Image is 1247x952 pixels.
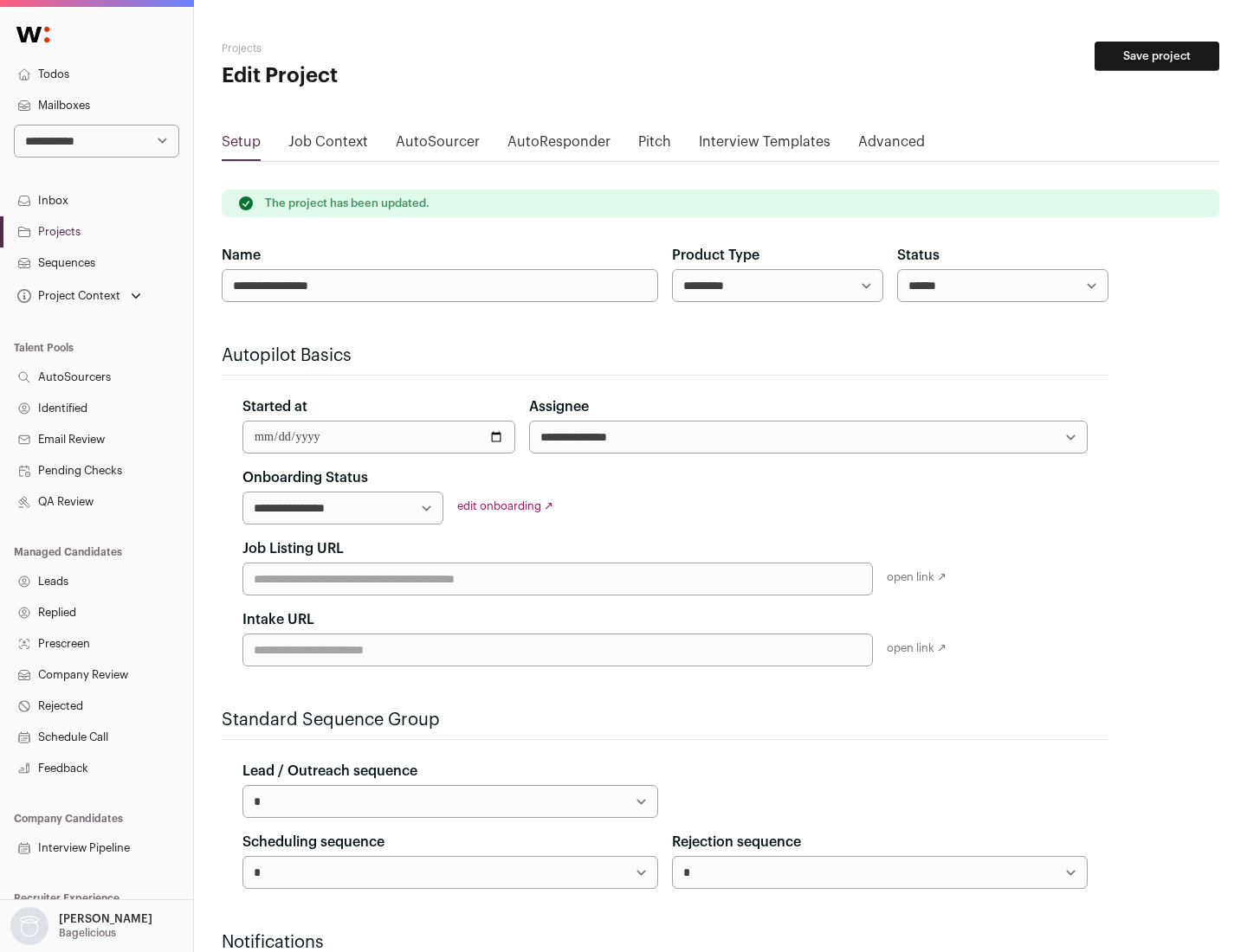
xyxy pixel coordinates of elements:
label: Rejection sequence [672,832,801,852]
label: Onboarding Status [242,467,368,488]
label: Scheduling sequence [242,832,384,852]
label: Lead / Outreach sequence [242,761,417,782]
img: Wellfound [7,17,59,52]
button: Open dropdown [7,907,156,945]
a: Pitch [638,132,671,159]
label: Job Listing URL [242,538,344,559]
p: Bagelicious [59,926,116,940]
button: Open dropdown [14,284,145,308]
h2: Standard Sequence Group [222,708,1108,732]
a: AutoSourcer [396,132,480,159]
a: Setup [222,132,261,159]
a: Interview Templates [699,132,830,159]
label: Started at [242,396,307,417]
p: The project has been updated. [265,196,430,210]
h1: Edit Project [222,62,554,90]
a: Job Context [288,132,368,159]
img: nopic.png [10,907,48,945]
label: Product Type [672,245,759,266]
button: Save project [1095,42,1219,71]
div: Project Context [14,289,120,303]
label: Name [222,245,261,266]
label: Assignee [529,396,589,417]
label: Status [897,245,940,266]
a: edit onboarding ↗ [457,500,553,511]
a: AutoResponder [507,132,611,159]
h2: Autopilot Basics [222,344,1108,368]
h2: Projects [222,42,554,55]
label: Intake URL [242,609,314,630]
p: [PERSON_NAME] [59,912,152,926]
a: Advanced [858,132,925,159]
